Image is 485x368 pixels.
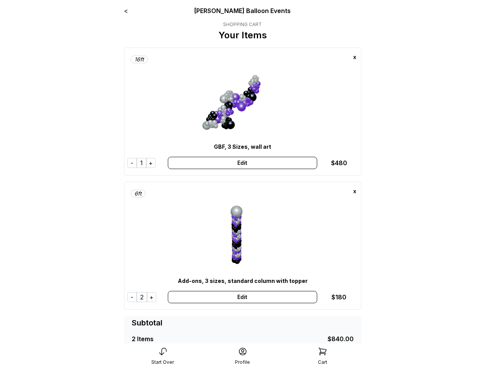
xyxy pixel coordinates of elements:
[127,143,358,151] div: GBF, 3 Sizes, wall art
[132,317,162,328] div: Subtotal
[132,334,154,343] div: 2 Items
[151,359,174,365] div: Start Over
[137,292,147,302] div: 2
[168,157,317,169] div: Edit
[127,158,137,168] div: -
[218,29,267,41] p: Your Items
[168,291,317,303] div: Edit
[131,56,148,63] div: 16 ft
[146,158,156,168] div: +
[331,158,347,168] div: $ 480
[171,6,314,15] div: [PERSON_NAME] Balloon Events
[349,185,361,197] div: x
[124,7,128,15] a: <
[127,292,137,302] div: -
[235,359,250,365] div: Profile
[218,21,267,28] div: SHOPPING CART
[349,51,361,63] div: x
[131,190,146,197] div: 6 ft
[318,359,327,365] div: Cart
[331,292,346,302] div: $ 180
[328,334,354,343] div: $840.00
[127,277,358,285] div: Add-ons, 3 sizes, standard column with topper
[137,158,146,168] div: 1
[147,292,156,302] div: +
